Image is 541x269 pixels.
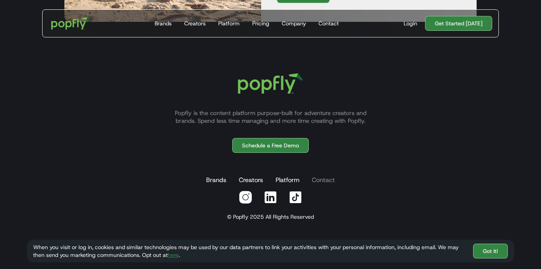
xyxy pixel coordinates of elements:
[237,172,265,188] a: Creators
[33,243,467,259] div: When you visit or log in, cookies and similar technologies may be used by our data partners to li...
[425,16,492,31] a: Get Started [DATE]
[218,19,240,27] div: Platform
[227,213,314,221] div: © Popfly 2025 All Rights Reserved
[46,12,96,35] a: home
[473,244,508,258] a: Got It!
[274,172,301,188] a: Platform
[184,19,206,27] div: Creators
[168,251,179,258] a: here
[215,10,243,37] a: Platform
[279,10,309,37] a: Company
[155,19,172,27] div: Brands
[151,10,175,37] a: Brands
[310,172,336,188] a: Contact
[252,19,269,27] div: Pricing
[282,19,306,27] div: Company
[319,19,339,27] div: Contact
[165,109,376,125] p: Popfly is the content platform purpose-built for adventure creators and brands. Spend less time m...
[315,10,342,37] a: Contact
[249,10,272,37] a: Pricing
[181,10,209,37] a: Creators
[205,172,228,188] a: Brands
[404,19,417,27] div: Login
[232,138,309,153] a: Schedule a Free Demo
[400,19,420,27] a: Login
